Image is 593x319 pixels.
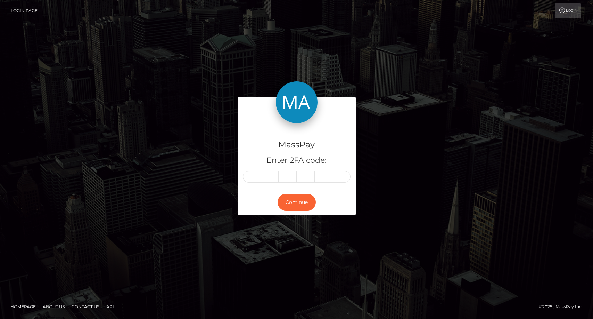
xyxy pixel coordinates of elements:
[69,301,102,312] a: Contact Us
[104,301,117,312] a: API
[243,139,351,151] h4: MassPay
[539,303,588,311] div: © 2025 , MassPay Inc.
[40,301,67,312] a: About Us
[555,3,581,18] a: Login
[8,301,39,312] a: Homepage
[243,155,351,166] h5: Enter 2FA code:
[278,194,316,211] button: Continue
[11,3,38,18] a: Login Page
[276,81,318,123] img: MassPay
